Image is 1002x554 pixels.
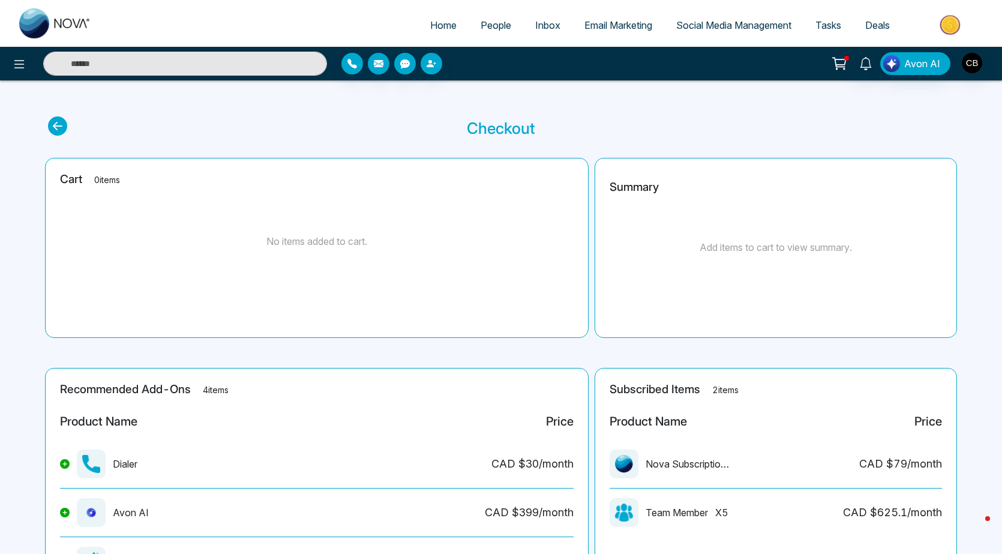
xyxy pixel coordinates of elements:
[82,455,100,473] img: missing
[961,513,990,542] iframe: Intercom live chat
[481,19,511,31] span: People
[19,8,91,38] img: Nova CRM Logo
[94,175,120,185] span: 0 items
[82,504,100,522] img: missing
[646,457,730,471] p: Nova Subscription Fee
[859,456,942,472] div: CAD $ 79 /month
[535,19,560,31] span: Inbox
[883,55,900,72] img: Lead Flow
[700,240,852,254] p: Add items to cart to view summary.
[904,56,940,71] span: Avon AI
[60,173,574,187] h2: Cart
[523,14,572,37] a: Inbox
[908,11,995,38] img: Market-place.gif
[615,455,633,473] img: missing
[815,19,841,31] span: Tasks
[60,450,137,478] div: Dialer
[60,412,137,430] div: Product Name
[491,456,574,472] div: CAD $ 30 /month
[467,116,535,140] p: Checkout
[865,19,890,31] span: Deals
[60,383,574,397] h2: Recommended Add-Ons
[646,505,708,520] p: Team Member
[418,14,469,37] a: Home
[469,14,523,37] a: People
[584,19,652,31] span: Email Marketing
[853,14,902,37] a: Deals
[962,53,982,73] img: User Avatar
[664,14,803,37] a: Social Media Management
[914,412,942,430] div: Price
[60,498,149,527] div: Avon AI
[572,14,664,37] a: Email Marketing
[715,505,728,520] span: X 5
[843,504,942,520] div: CAD $ 625.1 /month
[610,179,659,196] p: Summary
[546,412,574,430] div: Price
[676,19,791,31] span: Social Media Management
[430,19,457,31] span: Home
[615,504,633,522] img: missing
[610,383,942,397] h2: Subscribed Items
[880,52,950,75] button: Avon AI
[203,385,229,395] span: 4 items
[610,412,687,430] div: Product Name
[485,504,574,520] div: CAD $ 399 /month
[803,14,853,37] a: Tasks
[712,385,739,395] span: 2 items
[266,234,367,248] p: No items added to cart.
